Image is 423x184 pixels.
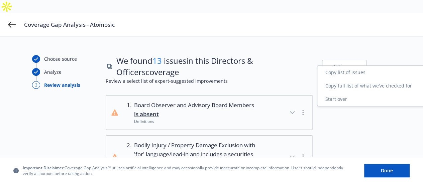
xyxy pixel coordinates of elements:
[44,68,62,75] div: Analyze
[23,165,353,176] span: Coverage Gap Analysis™ utilizes artificial intelligence and may occasionally provide inaccurate o...
[123,141,131,173] div: 2 .
[24,21,115,29] span: Coverage Gap Analysis - Atomosic
[44,55,77,62] div: Choose source
[134,101,258,119] span: Board Observer and Advisory Board Members
[106,136,312,178] button: 2.Bodily Injury / Property Damage Exclusion with 'for' language/lead-in and includes a securities...
[116,55,313,77] span: We found issues in this Directors & Officers coverage
[44,81,80,88] div: Review analysis
[322,60,366,73] button: Actions
[134,119,258,124] div: Definitions
[134,110,159,118] span: is absent
[106,77,391,84] span: Review a select list of expert-suggested improvements
[364,164,410,177] button: Done
[134,141,258,167] span: Bodily Injury / Property Damage Exclusion with 'for' language/lead-in and includes a securities c...
[123,101,131,124] div: 1 .
[381,167,393,174] span: Done
[23,165,65,171] span: Important Disclaimer:
[32,81,40,89] div: 3
[106,96,312,130] button: 1.Board Observer and Advisory Board Members is absentDefinitions
[152,55,162,66] span: 13
[322,55,366,77] button: Actions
